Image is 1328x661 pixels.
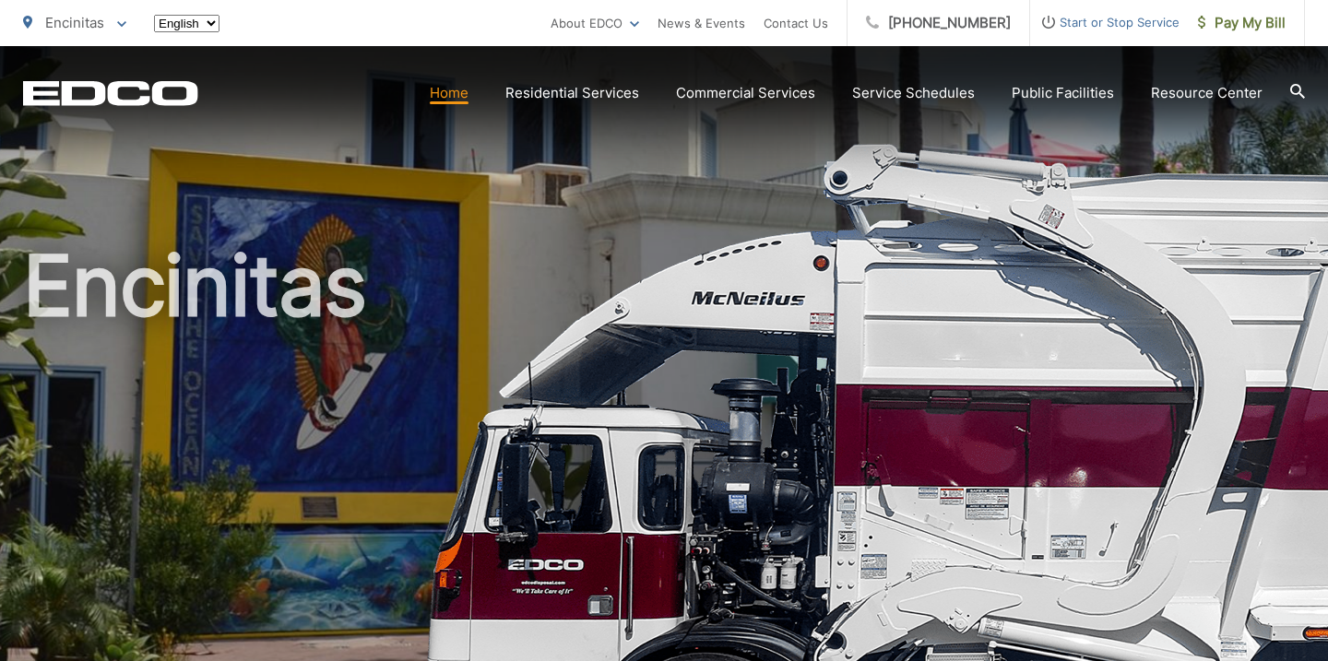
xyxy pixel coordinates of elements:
[1151,82,1263,104] a: Resource Center
[430,82,468,104] a: Home
[764,12,828,34] a: Contact Us
[852,82,975,104] a: Service Schedules
[551,12,639,34] a: About EDCO
[676,82,815,104] a: Commercial Services
[154,15,219,32] select: Select a language
[1198,12,1286,34] span: Pay My Bill
[45,14,104,31] span: Encinitas
[23,80,198,106] a: EDCD logo. Return to the homepage.
[658,12,745,34] a: News & Events
[505,82,639,104] a: Residential Services
[1012,82,1114,104] a: Public Facilities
